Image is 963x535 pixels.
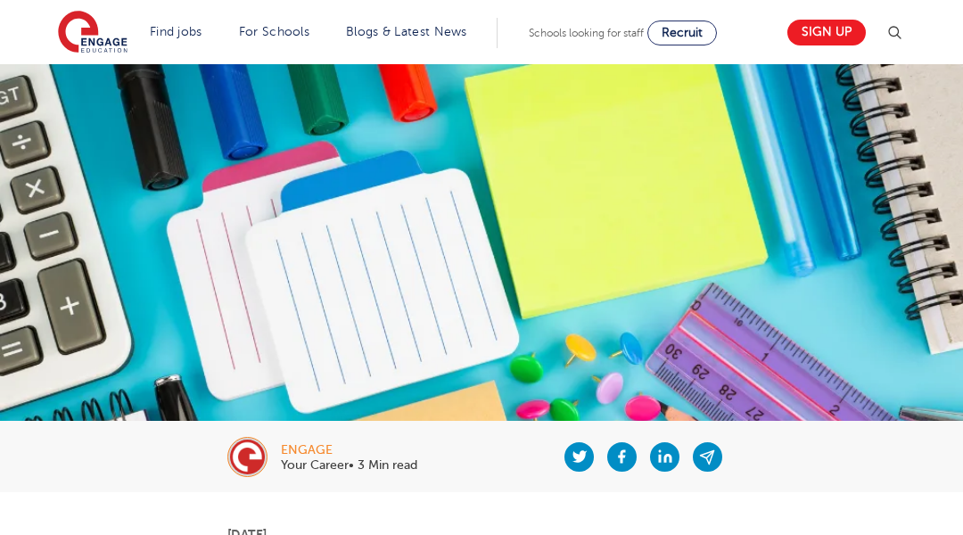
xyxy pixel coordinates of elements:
[346,25,467,38] a: Blogs & Latest News
[150,25,202,38] a: Find jobs
[662,26,703,39] span: Recruit
[239,25,309,38] a: For Schools
[647,21,717,45] a: Recruit
[529,27,644,39] span: Schools looking for staff
[58,11,128,55] img: Engage Education
[787,20,866,45] a: Sign up
[281,444,417,457] div: engage
[281,459,417,472] p: Your Career• 3 Min read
